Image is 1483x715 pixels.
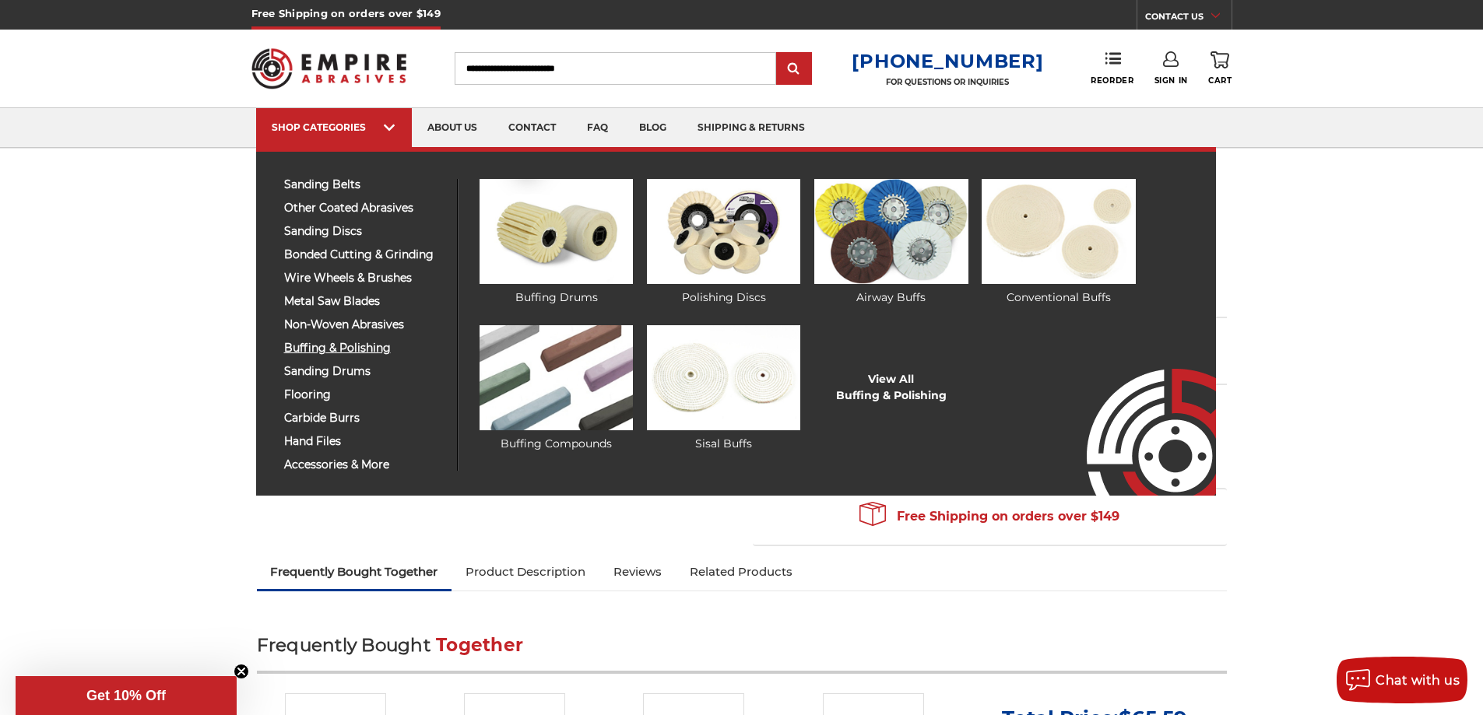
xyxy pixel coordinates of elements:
span: other coated abrasives [284,202,445,214]
span: sanding discs [284,226,445,237]
a: Airway Buffs [814,179,968,306]
span: Cart [1208,75,1232,86]
span: accessories & more [284,459,445,471]
span: Sign In [1154,75,1188,86]
a: Related Products [676,555,807,589]
button: Close teaser [234,664,249,679]
div: Get 10% OffClose teaser [16,676,237,715]
p: FOR QUESTIONS OR INQUIRIES [852,77,1043,87]
img: Conventional Buffs [982,179,1135,284]
span: buffing & polishing [284,342,445,354]
span: carbide burrs [284,412,445,424]
a: shipping & returns [682,108,821,148]
img: Empire Abrasives Logo Image [1059,323,1216,496]
span: Free Shipping on orders over $149 [859,501,1119,532]
a: Buffing Compounds [480,325,633,452]
a: blog [624,108,682,148]
button: Chat with us [1337,657,1467,703]
a: Buffing Drums [480,179,633,306]
img: Sisal Buffs [647,325,800,430]
a: Sisal Buffs [647,325,800,452]
span: Together [436,634,523,656]
img: Empire Abrasives [251,38,407,99]
a: contact [493,108,571,148]
span: Get 10% Off [86,688,166,703]
span: wire wheels & brushes [284,272,445,284]
span: hand files [284,436,445,447]
a: Reviews [599,555,676,589]
span: Reorder [1091,75,1133,86]
a: faq [571,108,624,148]
img: Buffing Drums [480,179,633,284]
span: non-woven abrasives [284,319,445,331]
div: SHOP CATEGORIES [272,121,396,133]
a: about us [412,108,493,148]
span: sanding drums [284,366,445,377]
a: CONTACT US [1145,8,1232,30]
span: sanding belts [284,179,445,191]
a: Frequently Bought Together [257,555,452,589]
a: [PHONE_NUMBER] [852,50,1043,72]
input: Submit [778,54,810,85]
span: bonded cutting & grinding [284,249,445,261]
a: Product Description [452,555,599,589]
img: Airway Buffs [814,179,968,284]
a: Reorder [1091,51,1133,85]
span: Frequently Bought [257,634,430,656]
img: Buffing Compounds [480,325,633,430]
span: flooring [284,389,445,401]
a: View AllBuffing & Polishing [836,371,947,404]
span: Chat with us [1376,673,1460,688]
a: Cart [1208,51,1232,86]
a: Polishing Discs [647,179,800,306]
span: metal saw blades [284,296,445,307]
a: Conventional Buffs [982,179,1135,306]
img: Polishing Discs [647,179,800,284]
